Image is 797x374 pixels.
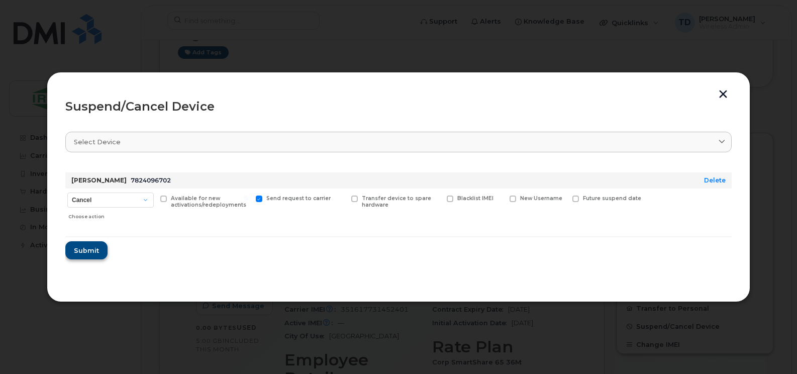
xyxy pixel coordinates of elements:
input: Transfer device to spare hardware [339,196,344,201]
input: New Username [497,196,503,201]
input: Future suspend date [560,196,565,201]
span: Blacklist IMEI [457,195,493,202]
input: Available for new activations/redeployments [148,196,153,201]
input: Send request to carrier [244,196,249,201]
span: Future suspend date [583,195,641,202]
span: Transfer device to spare hardware [362,195,431,208]
a: Delete [704,176,726,184]
span: 7824096702 [131,176,171,184]
div: Suspend/Cancel Device [65,101,732,113]
input: Blacklist IMEI [435,196,440,201]
div: Choose action [68,209,154,221]
span: New Username [520,195,562,202]
span: Send request to carrier [266,195,331,202]
span: Available for new activations/redeployments [171,195,246,208]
